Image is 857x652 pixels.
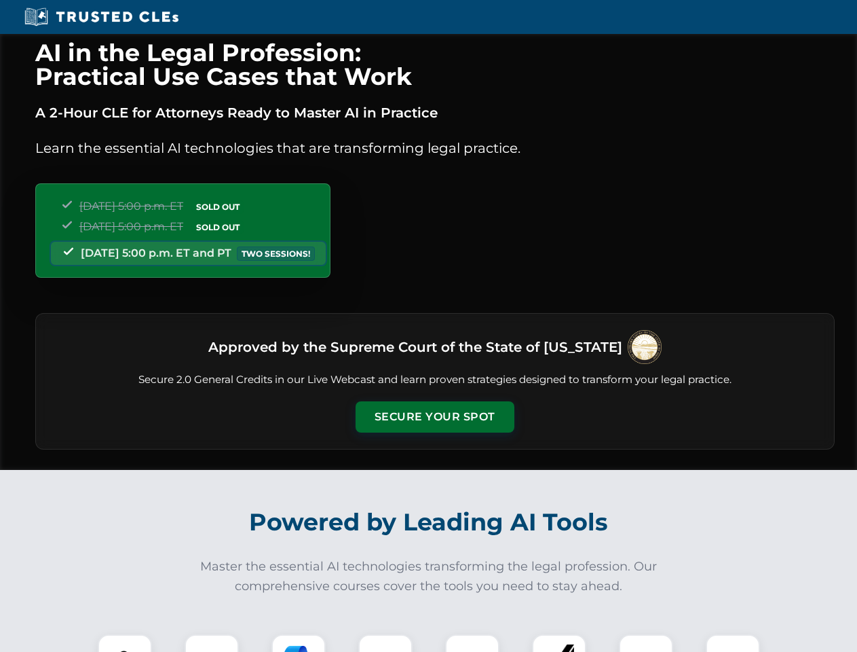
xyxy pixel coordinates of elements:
[191,557,666,596] p: Master the essential AI technologies transforming the legal profession. Our comprehensive courses...
[79,200,183,213] span: [DATE] 5:00 p.m. ET
[208,335,622,359] h3: Approved by the Supreme Court of the State of [US_STATE]
[20,7,183,27] img: Trusted CLEs
[79,220,183,233] span: [DATE] 5:00 p.m. ET
[35,41,835,88] h1: AI in the Legal Profession: Practical Use Cases that Work
[52,372,818,388] p: Secure 2.0 General Credits in our Live Webcast and learn proven strategies designed to transform ...
[356,401,514,433] button: Secure Your Spot
[35,137,835,159] p: Learn the essential AI technologies that are transforming legal practice.
[628,330,662,364] img: Supreme Court of Ohio
[191,220,244,234] span: SOLD OUT
[53,499,805,546] h2: Powered by Leading AI Tools
[191,200,244,214] span: SOLD OUT
[35,102,835,124] p: A 2-Hour CLE for Attorneys Ready to Master AI in Practice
